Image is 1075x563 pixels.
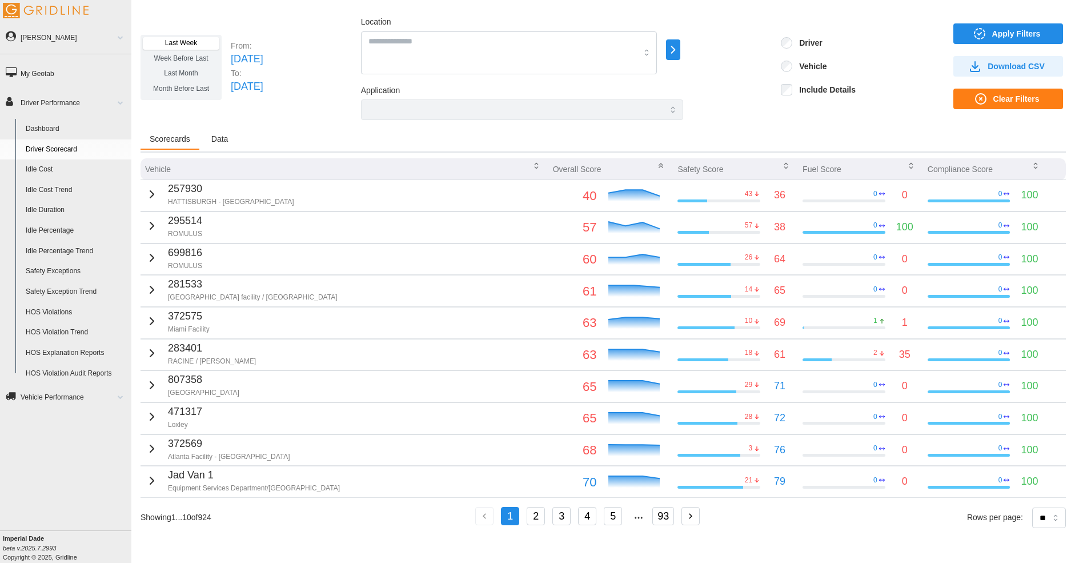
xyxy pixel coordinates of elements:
[998,189,1002,199] p: 0
[168,293,338,302] p: [GEOGRAPHIC_DATA] facility / [GEOGRAPHIC_DATA]
[231,51,263,67] p: [DATE]
[168,261,202,271] p: ROMULUS
[168,229,202,239] p: ROMULUS
[21,139,131,160] a: Driver Scorecard
[168,468,340,484] p: Jad Van 1
[873,444,877,453] p: 0
[774,347,785,363] p: 61
[998,412,1002,422] p: 0
[141,512,211,523] p: Showing 1 ... 10 of 924
[1021,187,1038,203] p: 100
[153,85,209,93] span: Month Before Last
[21,282,131,302] a: Safety Exception Trend
[145,213,202,239] button: 295514ROMULUS
[774,187,785,203] p: 36
[902,442,908,458] p: 0
[774,410,785,426] p: 72
[988,57,1045,76] span: Download CSV
[3,535,44,542] b: Imperial Dade
[803,163,841,175] p: Fuel Score
[774,283,785,299] p: 65
[1021,442,1038,458] p: 100
[873,189,877,199] p: 0
[145,181,294,207] button: 257930HATTISBURGH - [GEOGRAPHIC_DATA]
[231,40,263,51] p: From:
[168,341,256,357] p: 283401
[604,507,622,525] button: 5
[168,181,294,197] p: 257930
[21,322,131,343] a: HOS Violation Trend
[168,309,210,325] p: 372575
[231,79,263,95] p: [DATE]
[553,217,597,237] p: 57
[774,442,785,458] p: 76
[553,249,597,269] p: 60
[21,241,131,262] a: Idle Percentage Trend
[792,61,827,72] label: Vehicle
[774,474,785,490] p: 79
[1021,283,1038,299] p: 100
[21,200,131,221] a: Idle Duration
[792,84,856,95] label: Include Details
[902,474,908,490] p: 0
[21,221,131,241] a: Idle Percentage
[873,285,877,294] p: 0
[578,507,596,525] button: 4
[145,245,202,271] button: 699816ROMULUS
[168,357,256,366] p: RACINE / [PERSON_NAME]
[21,159,131,180] a: Idle Cost
[168,245,202,261] p: 699816
[928,163,993,175] p: Compliance Score
[553,163,601,175] p: Overall Score
[145,163,171,175] p: Vehicle
[774,219,785,235] p: 38
[21,302,131,323] a: HOS Violations
[998,253,1002,262] p: 0
[527,507,545,525] button: 2
[21,343,131,364] a: HOS Explanation Reports
[745,285,752,294] p: 14
[953,89,1063,109] button: Clear Filters
[145,309,210,334] button: 372575Miami Facility
[168,197,294,207] p: HATTISBURGH - [GEOGRAPHIC_DATA]
[553,313,597,333] p: 63
[902,251,908,267] p: 0
[652,507,674,525] button: 93
[873,476,877,485] p: 0
[745,380,752,390] p: 29
[168,372,239,388] p: 807358
[552,507,571,525] button: 3
[873,380,877,390] p: 0
[745,412,752,422] p: 28
[164,69,198,77] span: Last Month
[993,89,1040,109] span: Clear Filters
[1021,347,1038,363] p: 100
[165,39,197,47] span: Last Week
[3,545,56,552] i: beta v.2025.7.2993
[745,476,752,485] p: 21
[953,56,1063,77] button: Download CSV
[902,315,908,331] p: 1
[896,219,913,235] p: 100
[553,408,597,428] p: 65
[211,135,228,143] span: Data
[150,135,190,143] span: Scorecards
[145,436,290,462] button: 372569Atlanta Facility - [GEOGRAPHIC_DATA]
[553,377,597,397] p: 65
[677,163,723,175] p: Safety Score
[168,213,202,229] p: 295514
[967,512,1023,523] p: Rows per page:
[998,221,1002,230] p: 0
[145,404,202,430] button: 471317Loxley
[873,221,877,230] p: 0
[553,440,597,460] p: 68
[873,316,877,326] p: 1
[21,180,131,201] a: Idle Cost Trend
[748,444,752,453] p: 3
[899,347,910,363] p: 35
[873,348,877,358] p: 2
[774,251,785,267] p: 64
[1021,474,1038,490] p: 100
[902,378,908,394] p: 0
[998,316,1002,326] p: 0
